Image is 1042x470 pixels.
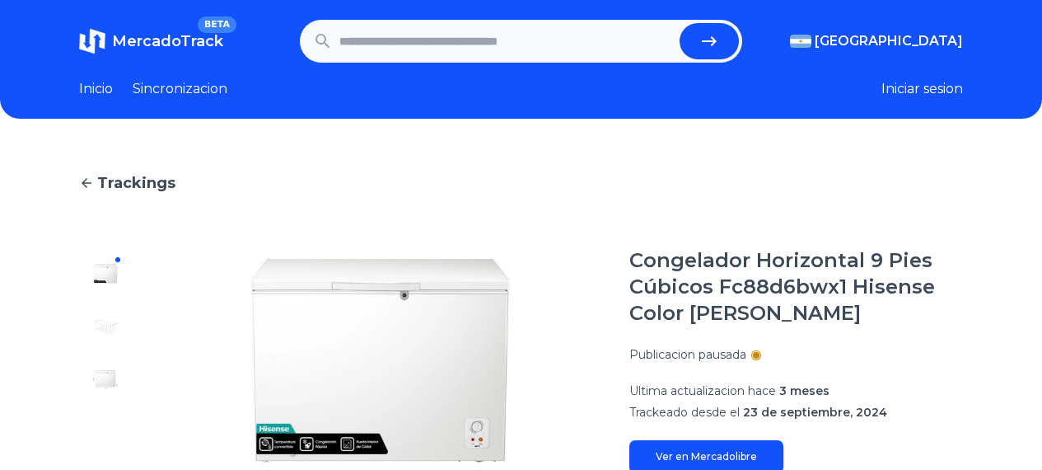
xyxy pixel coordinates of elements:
span: Ultima actualizacion hace [629,383,776,398]
span: 3 meses [779,383,829,398]
span: Trackings [97,172,175,195]
img: Congelador Horizontal 9 Pies Cúbicos Fc88d6bwx1 Hisense Color Blanco [92,261,119,287]
span: MercadoTrack [112,32,223,50]
p: Publicacion pausada [629,346,746,363]
a: MercadoTrackBETA [79,28,223,54]
img: Congelador Horizontal 9 Pies Cúbicos Fc88d6bwx1 Hisense Color Blanco [92,366,119,392]
a: Sincronizacion [133,79,227,99]
button: [GEOGRAPHIC_DATA] [790,31,963,51]
span: [GEOGRAPHIC_DATA] [815,31,963,51]
a: Inicio [79,79,113,99]
span: 23 de septiembre, 2024 [743,405,887,420]
button: Iniciar sesion [881,79,963,99]
span: BETA [198,16,236,33]
span: Trackeado desde el [629,405,740,420]
h1: Congelador Horizontal 9 Pies Cúbicos Fc88d6bwx1 Hisense Color [PERSON_NAME] [629,247,963,327]
img: MercadoTrack [79,28,105,54]
img: Argentina [790,35,811,48]
img: Congelador Horizontal 9 Pies Cúbicos Fc88d6bwx1 Hisense Color Blanco [92,313,119,340]
a: Trackings [79,172,963,195]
